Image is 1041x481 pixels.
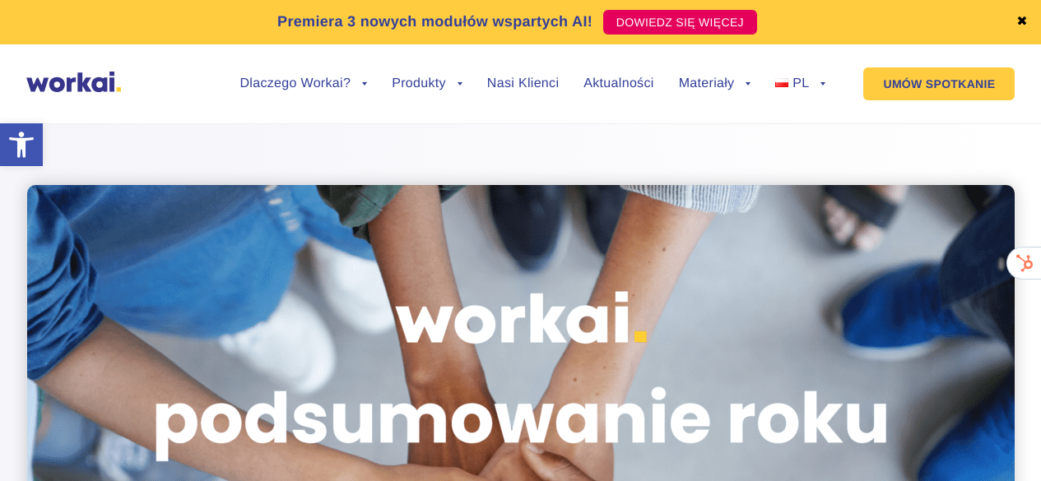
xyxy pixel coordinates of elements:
[487,77,559,90] a: Nasi Klienci
[603,10,757,35] a: DOWIEDZ SIĘ WIĘCEJ
[863,67,1015,100] a: UMÓW SPOTKANIE
[583,77,653,90] a: Aktualności
[775,77,825,90] a: PL
[392,77,462,90] a: Produkty
[792,76,809,90] span: PL
[679,77,751,90] a: Materiały
[277,11,593,33] p: Premiera 3 nowych modułów wspartych AI!
[239,77,367,90] a: Dlaczego Workai?
[1016,16,1028,29] a: ✖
